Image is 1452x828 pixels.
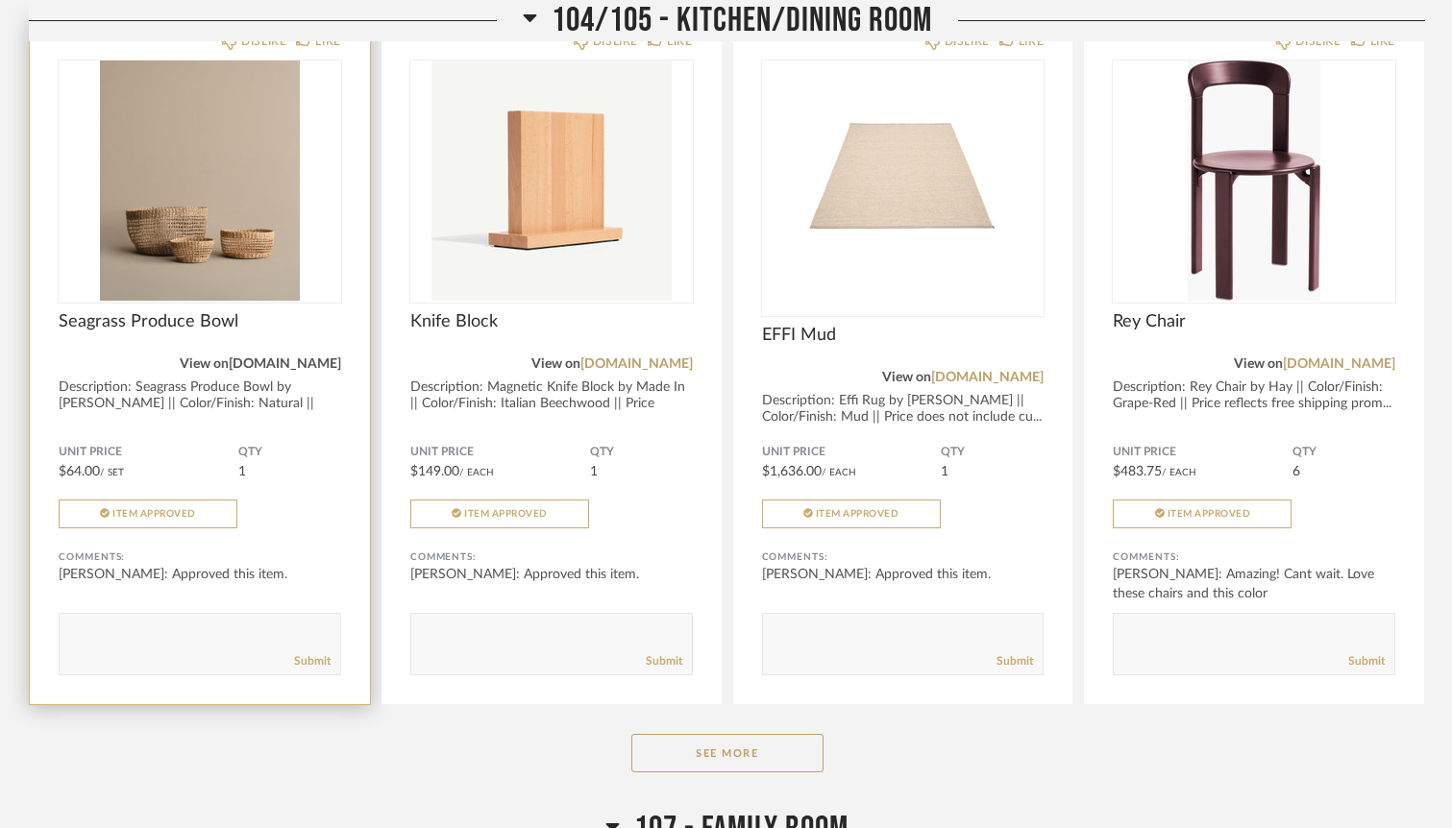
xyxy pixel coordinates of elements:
[1168,509,1251,519] span: Item Approved
[180,357,229,371] span: View on
[229,357,341,371] a: [DOMAIN_NAME]
[1113,548,1395,567] div: Comments:
[410,548,693,567] div: Comments:
[580,357,693,371] a: [DOMAIN_NAME]
[59,311,341,332] span: Seagrass Produce Bowl
[59,499,237,528] button: Item Approved
[464,509,548,519] span: Item Approved
[410,465,459,478] span: $149.00
[410,61,693,301] img: undefined
[762,393,1045,426] div: Description: Effi Rug by [PERSON_NAME] || Color/Finish: Mud || Price does not include cu...
[1348,653,1385,670] a: Submit
[762,548,1045,567] div: Comments:
[762,499,941,528] button: Item Approved
[294,653,331,670] a: Submit
[238,465,246,478] span: 1
[590,465,598,478] span: 1
[1113,61,1395,301] img: undefined
[410,311,693,332] span: Knife Block
[762,465,822,478] span: $1,636.00
[1283,357,1395,371] a: [DOMAIN_NAME]
[59,565,341,584] div: [PERSON_NAME]: Approved this item.
[931,371,1044,384] a: [DOMAIN_NAME]
[100,468,124,477] span: / Set
[941,465,948,478] span: 1
[646,653,682,670] a: Submit
[762,325,1045,346] span: EFFI Mud
[531,357,580,371] span: View on
[816,509,899,519] span: Item Approved
[1113,311,1395,332] span: Rey Chair
[1113,565,1395,603] div: [PERSON_NAME]: Amazing! Cant wait. Love these chairs and this color
[1113,499,1292,528] button: Item Approved
[59,61,341,301] img: undefined
[762,61,1045,301] img: undefined
[882,371,931,384] span: View on
[59,548,341,567] div: Comments:
[631,734,824,772] button: See More
[59,445,238,460] span: Unit Price
[997,653,1033,670] a: Submit
[410,379,693,428] div: Description: Magnetic Knife Block by Made In || Color/Finish: Italian Beechwood || Price reflec...
[941,445,1044,460] span: QTY
[1113,465,1162,478] span: $483.75
[762,565,1045,584] div: [PERSON_NAME]: Approved this item.
[1292,445,1395,460] span: QTY
[762,61,1045,301] div: 0
[762,445,942,460] span: Unit Price
[1162,468,1196,477] span: / Each
[410,565,693,584] div: [PERSON_NAME]: Approved this item.
[1113,445,1292,460] span: Unit Price
[410,445,590,460] span: Unit Price
[1292,465,1300,478] span: 6
[238,445,341,460] span: QTY
[59,379,341,428] div: Description: Seagrass Produce Bowl by [PERSON_NAME] || Color/Finish: Natural || Price doesn't i...
[410,499,589,528] button: Item Approved
[112,509,196,519] span: Item Approved
[1234,357,1283,371] span: View on
[822,468,856,477] span: / Each
[590,445,693,460] span: QTY
[1113,379,1395,412] div: Description: Rey Chair by Hay || Color/Finish: Grape-Red || Price reflects free shipping prom...
[459,468,494,477] span: / Each
[59,465,100,478] span: $64.00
